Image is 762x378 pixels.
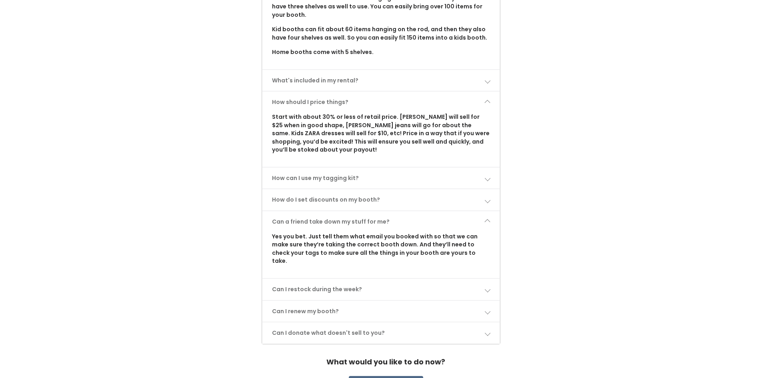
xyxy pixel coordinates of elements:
[326,354,445,370] h4: What would you like to do now?
[262,211,500,232] a: Can a friend take down my stuff for me?
[272,48,490,56] p: Home booths come with 5 shelves.
[262,70,500,91] a: What's included in my rental?
[262,189,500,210] a: How do I set discounts on my booth?
[272,113,490,154] p: Start with about 30% or less of retail price. [PERSON_NAME] will sell for $25 when in good shape,...
[262,279,500,300] a: Can I restock during the week?
[262,92,500,113] a: How should I price things?
[262,301,500,322] a: Can I renew my booth?
[272,232,490,265] p: Yes you bet. Just tell them what email you booked with so that we can make sure they’re taking th...
[262,322,500,344] a: Can I donate what doesn't sell to you?
[262,168,500,189] a: How can I use my tagging kit?
[272,25,490,42] p: Kid booths can fit about 60 items hanging on the rod, and then they also have four shelves as wel...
